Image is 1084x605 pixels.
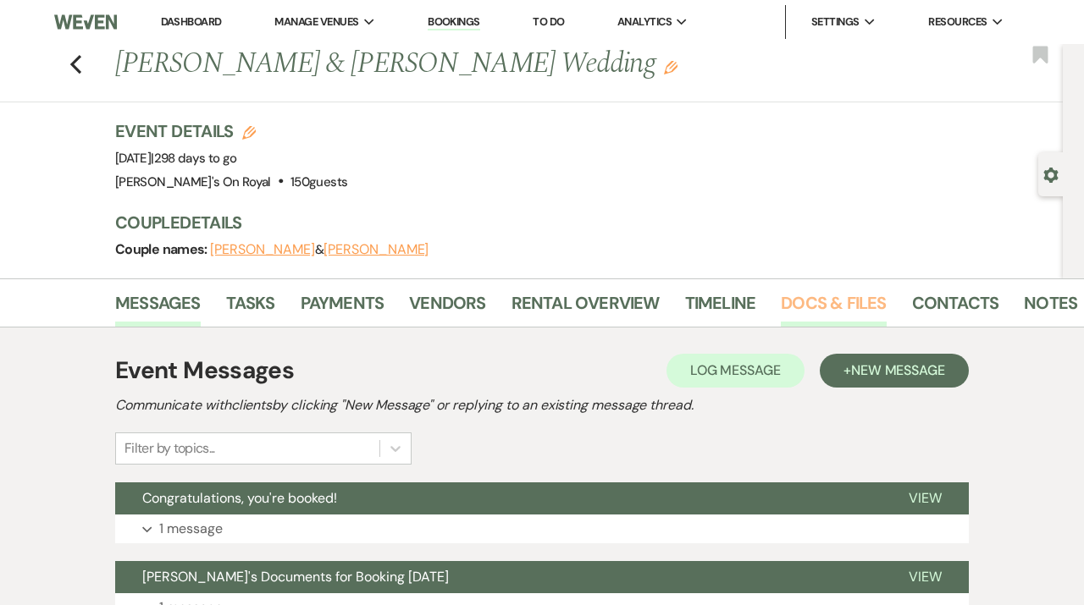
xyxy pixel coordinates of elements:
button: 1 message [115,514,969,543]
span: [PERSON_NAME]'s On Royal [115,173,271,190]
span: 150 guests [290,173,347,190]
a: Notes [1024,289,1077,327]
img: Weven Logo [54,4,117,40]
span: Resources [928,14,987,30]
a: Bookings [428,14,480,30]
button: View [882,561,969,593]
button: Congratulations, you're booked! [115,482,882,514]
p: 1 message [159,518,223,540]
button: [PERSON_NAME]'s Documents for Booking [DATE] [115,561,882,593]
h1: [PERSON_NAME] & [PERSON_NAME] Wedding [115,44,866,85]
button: [PERSON_NAME] [210,243,315,256]
span: [DATE] [115,150,237,167]
span: Couple names: [115,240,210,258]
a: Payments [301,289,384,327]
div: Filter by topics... [124,438,215,459]
h3: Event Details [115,119,347,143]
h1: Event Messages [115,353,294,388]
span: | [151,150,236,167]
span: Congratulations, you're booked! [142,489,337,507]
a: To Do [533,14,564,29]
button: +New Message [820,354,969,388]
h3: Couple Details [115,211,1046,234]
span: 298 days to go [154,150,237,167]
span: Settings [811,14,860,30]
button: Log Message [666,354,805,388]
span: Analytics [617,14,672,30]
button: View [882,482,969,514]
a: Docs & Files [781,289,886,327]
a: Messages [115,289,201,327]
span: Log Message [690,361,781,379]
a: Timeline [685,289,756,327]
span: View [909,489,942,507]
a: Dashboard [161,14,222,29]
h2: Communicate with clients by clicking "New Message" or replying to an existing message thread. [115,395,969,415]
span: New Message [851,361,945,379]
span: [PERSON_NAME]'s Documents for Booking [DATE] [142,568,449,586]
button: Open lead details [1043,166,1059,182]
a: Contacts [912,289,999,327]
a: Rental Overview [512,289,660,327]
button: Edit [664,59,677,74]
span: View [909,568,942,586]
button: [PERSON_NAME] [324,243,429,256]
a: Vendors [409,289,485,327]
span: & [210,241,429,258]
a: Tasks [226,289,275,327]
span: Manage Venues [274,14,358,30]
